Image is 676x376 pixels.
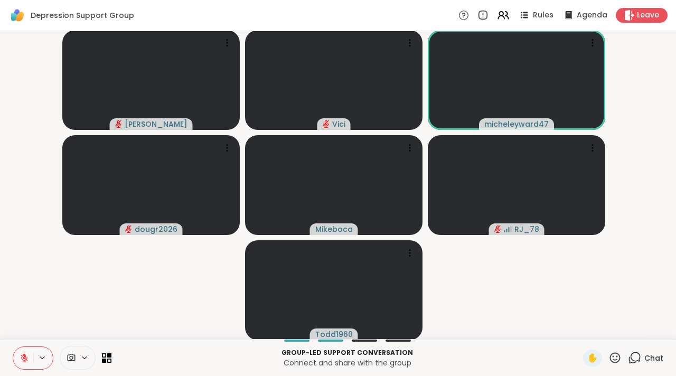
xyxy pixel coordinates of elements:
img: ShareWell Logomark [8,6,26,24]
span: micheleyward47 [484,119,549,129]
span: RJ_78 [514,224,539,234]
p: Connect and share with the group [118,358,577,368]
span: Agenda [577,10,607,21]
p: Group-led support conversation [118,348,577,358]
span: audio-muted [125,225,133,233]
span: ✋ [587,352,598,364]
span: Leave [637,10,659,21]
span: Rules [533,10,553,21]
span: audio-muted [494,225,502,233]
span: Mikeboca [315,224,353,234]
span: Todd1960 [315,329,353,340]
span: Vici [332,119,345,129]
span: Depression Support Group [31,10,134,21]
span: Chat [644,353,663,363]
span: audio-muted [115,120,123,128]
span: dougr2026 [135,224,177,234]
span: [PERSON_NAME] [125,119,187,129]
span: audio-muted [323,120,330,128]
